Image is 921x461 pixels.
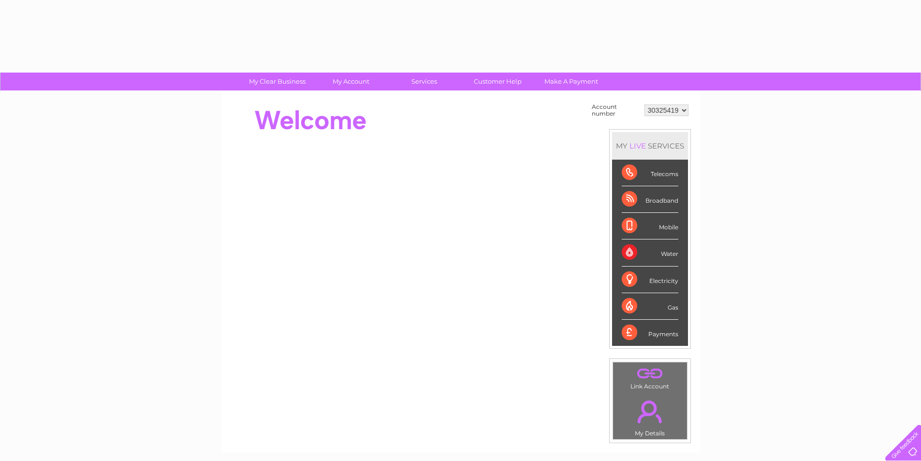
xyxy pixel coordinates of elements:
td: My Details [613,392,687,440]
a: My Clear Business [237,73,317,90]
a: . [615,395,685,429]
div: Broadband [622,186,678,213]
div: Water [622,239,678,266]
a: Make A Payment [531,73,611,90]
div: Electricity [622,267,678,293]
div: Payments [622,320,678,346]
a: Services [384,73,464,90]
td: Link Account [613,362,687,392]
a: . [615,365,685,382]
div: MY SERVICES [612,132,688,160]
div: LIVE [628,141,648,150]
td: Account number [589,101,642,119]
div: Gas [622,293,678,320]
div: Mobile [622,213,678,239]
a: My Account [311,73,391,90]
a: Customer Help [458,73,538,90]
div: Telecoms [622,160,678,186]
